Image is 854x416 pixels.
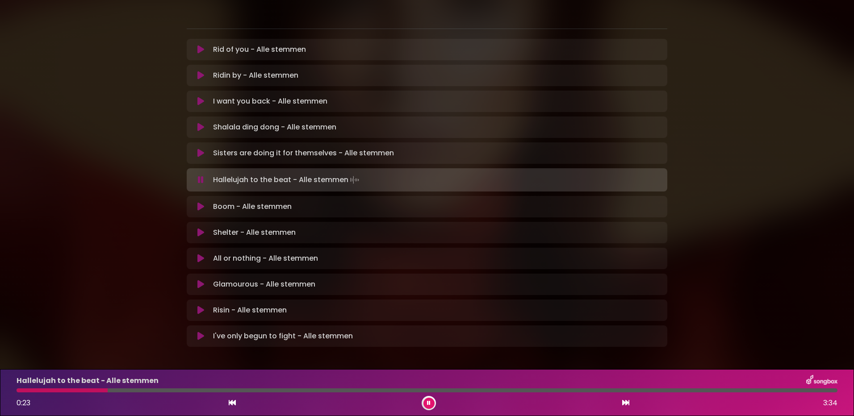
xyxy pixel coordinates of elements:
p: Hallelujah to the beat - Alle stemmen [213,174,361,186]
p: Boom - Alle stemmen [213,201,292,212]
p: Hallelujah to the beat - Alle stemmen [17,375,159,386]
p: Shelter - Alle stemmen [213,227,296,238]
p: Ridin by - Alle stemmen [213,70,298,81]
p: Risin - Alle stemmen [213,305,287,316]
p: Shalala ding dong - Alle stemmen [213,122,336,133]
p: All or nothing - Alle stemmen [213,253,318,264]
img: waveform4.gif [348,174,361,186]
p: I've only begun to fight - Alle stemmen [213,331,353,341]
p: Glamourous - Alle stemmen [213,279,315,290]
p: Rid of you - Alle stemmen [213,44,306,55]
p: Sisters are doing it for themselves - Alle stemmen [213,148,394,158]
p: I want you back - Alle stemmen [213,96,327,107]
img: songbox-logo-white.png [806,375,837,387]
